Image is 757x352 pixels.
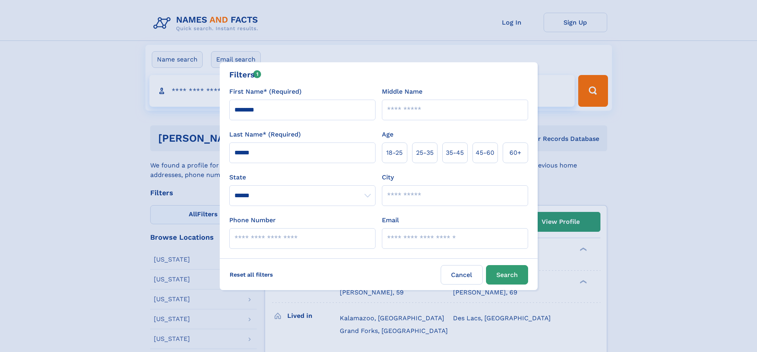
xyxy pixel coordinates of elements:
[229,130,301,139] label: Last Name* (Required)
[386,148,403,158] span: 18‑25
[476,148,494,158] span: 45‑60
[225,265,278,284] label: Reset all filters
[382,130,393,139] label: Age
[416,148,434,158] span: 25‑35
[229,87,302,96] label: First Name* (Required)
[382,215,399,225] label: Email
[509,148,521,158] span: 60+
[382,87,422,96] label: Middle Name
[486,265,528,285] button: Search
[229,69,261,81] div: Filters
[229,173,376,182] label: State
[229,215,276,225] label: Phone Number
[446,148,464,158] span: 35‑45
[382,173,394,182] label: City
[441,265,483,285] label: Cancel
